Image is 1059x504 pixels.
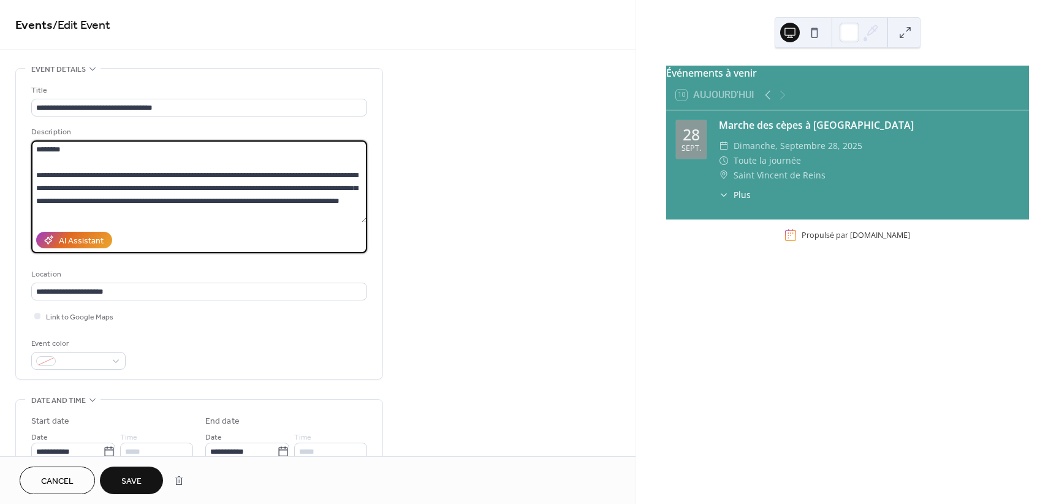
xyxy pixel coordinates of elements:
[120,431,137,444] span: Time
[850,230,910,240] a: [DOMAIN_NAME]
[31,84,365,97] div: Title
[53,13,110,37] span: / Edit Event
[666,66,1029,80] div: Événements à venir
[734,153,801,168] span: Toute la journée
[719,153,729,168] div: ​
[20,467,95,494] button: Cancel
[205,415,240,428] div: End date
[36,232,112,248] button: AI Assistant
[681,145,701,153] div: sept.
[719,139,729,153] div: ​
[31,337,123,350] div: Event color
[31,268,365,281] div: Location
[59,235,104,248] div: AI Assistant
[734,188,751,201] span: Plus
[294,431,311,444] span: Time
[719,188,751,201] button: ​Plus
[31,394,86,407] span: Date and time
[719,118,1019,132] div: Marche des cèpes à [GEOGRAPHIC_DATA]
[719,188,729,201] div: ​
[205,431,222,444] span: Date
[802,230,910,240] div: Propulsé par
[31,415,69,428] div: Start date
[31,126,365,139] div: Description
[734,168,826,183] span: Saint Vincent de Reins
[46,311,113,324] span: Link to Google Maps
[100,467,163,494] button: Save
[31,63,86,76] span: Event details
[15,13,53,37] a: Events
[719,168,729,183] div: ​
[121,475,142,488] span: Save
[31,431,48,444] span: Date
[734,139,862,153] span: dimanche, septembre 28, 2025
[41,475,74,488] span: Cancel
[683,127,700,142] div: 28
